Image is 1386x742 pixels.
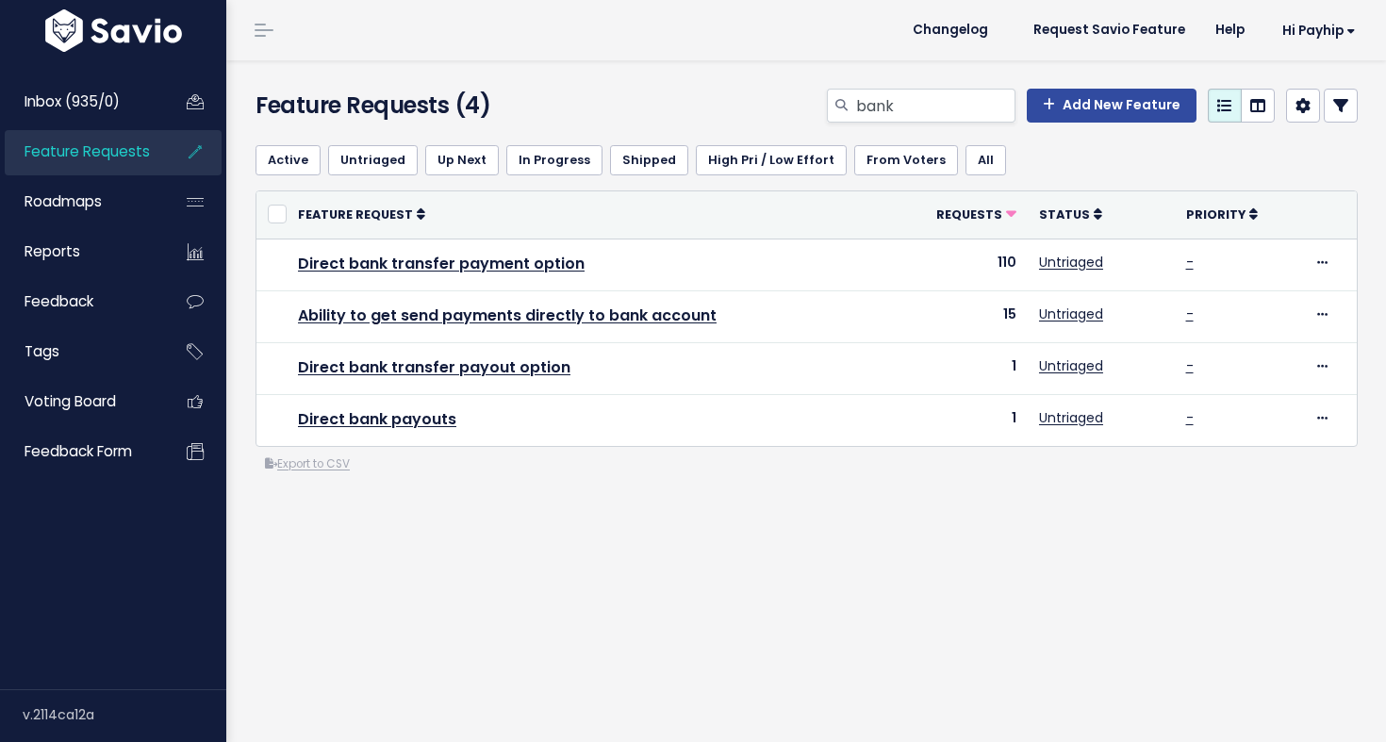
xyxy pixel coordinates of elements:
[256,89,604,123] h4: Feature Requests (4)
[1039,205,1102,223] a: Status
[889,290,1028,342] td: 15
[5,330,157,373] a: Tags
[913,24,988,37] span: Changelog
[936,205,1016,223] a: Requests
[1200,16,1260,44] a: Help
[5,280,157,323] a: Feedback
[41,9,187,52] img: logo-white.9d6f32f41409.svg
[1039,305,1103,323] a: Untriaged
[256,145,321,175] a: Active
[1186,205,1258,223] a: Priority
[298,408,456,430] a: Direct bank payouts
[1039,356,1103,375] a: Untriaged
[1186,305,1194,323] a: -
[1039,206,1090,223] span: Status
[298,356,570,378] a: Direct bank transfer payout option
[425,145,499,175] a: Up Next
[1186,253,1194,272] a: -
[965,145,1006,175] a: All
[25,391,116,411] span: Voting Board
[298,305,717,326] a: Ability to get send payments directly to bank account
[5,180,157,223] a: Roadmaps
[23,690,226,739] div: v.2114ca12a
[25,291,93,311] span: Feedback
[256,145,1358,175] ul: Filter feature requests
[298,206,413,223] span: Feature Request
[1186,206,1246,223] span: Priority
[696,145,847,175] a: High Pri / Low Effort
[5,380,157,423] a: Voting Board
[506,145,602,175] a: In Progress
[298,205,425,223] a: Feature Request
[1039,408,1103,427] a: Untriaged
[1186,356,1194,375] a: -
[25,191,102,211] span: Roadmaps
[1018,16,1200,44] a: Request Savio Feature
[854,145,958,175] a: From Voters
[1260,16,1371,45] a: Hi Payhip
[610,145,688,175] a: Shipped
[5,230,157,273] a: Reports
[1186,408,1194,427] a: -
[25,91,120,111] span: Inbox (935/0)
[5,130,157,173] a: Feature Requests
[1039,253,1103,272] a: Untriaged
[889,342,1028,394] td: 1
[1027,89,1196,123] a: Add New Feature
[854,89,1015,123] input: Search features...
[5,80,157,124] a: Inbox (935/0)
[5,430,157,473] a: Feedback form
[25,441,132,461] span: Feedback form
[889,239,1028,290] td: 110
[25,241,80,261] span: Reports
[328,145,418,175] a: Untriaged
[25,341,59,361] span: Tags
[265,456,350,471] a: Export to CSV
[936,206,1002,223] span: Requests
[298,253,585,274] a: Direct bank transfer payment option
[1282,24,1356,38] span: Hi Payhip
[889,395,1028,447] td: 1
[25,141,150,161] span: Feature Requests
